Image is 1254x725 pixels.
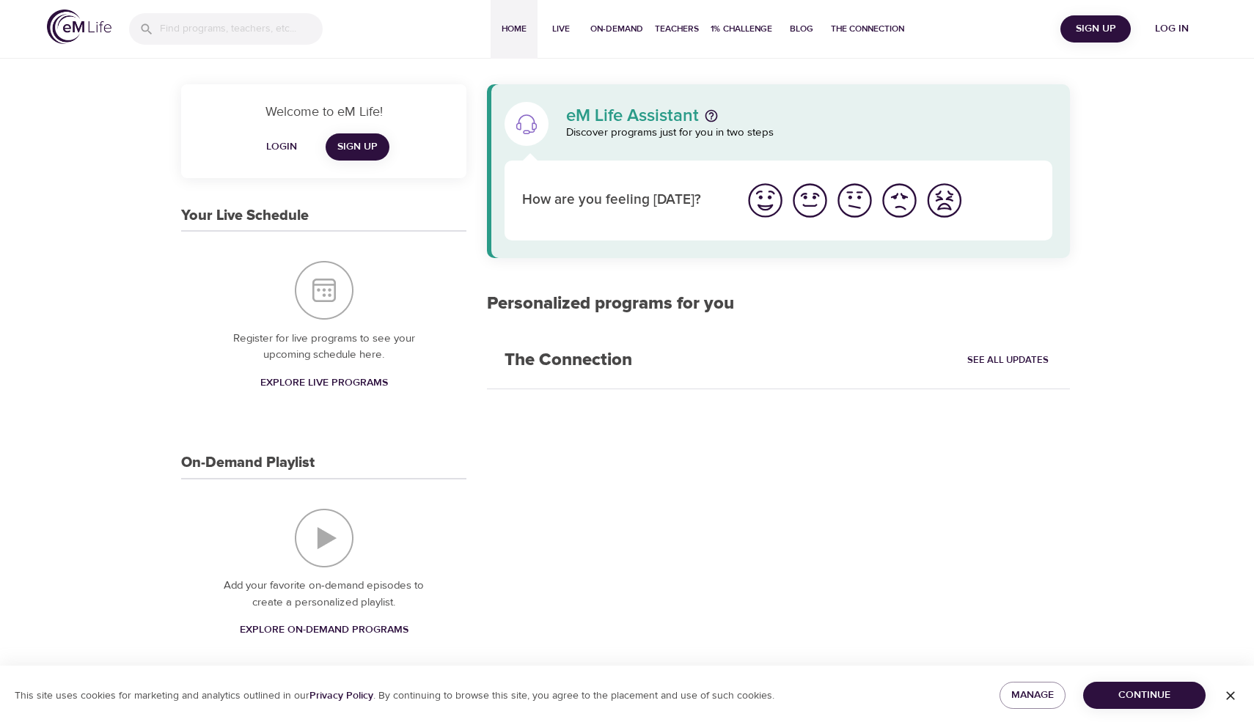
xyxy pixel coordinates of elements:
[295,509,353,567] img: On-Demand Playlist
[234,617,414,644] a: Explore On-Demand Programs
[1083,682,1206,709] button: Continue
[835,180,875,221] img: ok
[879,180,920,221] img: bad
[309,689,373,702] a: Privacy Policy
[1143,20,1201,38] span: Log in
[655,21,699,37] span: Teachers
[1000,682,1066,709] button: Manage
[877,178,922,223] button: I'm feeling bad
[260,374,388,392] span: Explore Live Programs
[326,133,389,161] a: Sign Up
[522,190,725,211] p: How are you feeling [DATE]?
[831,21,904,37] span: The Connection
[590,21,643,37] span: On-Demand
[566,107,699,125] p: eM Life Assistant
[566,125,1052,141] p: Discover programs just for you in two steps
[1066,20,1125,38] span: Sign Up
[788,178,832,223] button: I'm feeling good
[1011,686,1054,704] span: Manage
[264,138,299,156] span: Login
[210,578,437,611] p: Add your favorite on-demand episodes to create a personalized playlist.
[295,261,353,320] img: Your Live Schedule
[181,207,309,224] h3: Your Live Schedule
[964,349,1052,372] a: See All Updates
[199,102,449,122] p: Welcome to eM Life!
[515,112,538,136] img: eM Life Assistant
[1095,686,1194,704] span: Continue
[790,180,830,221] img: good
[743,178,788,223] button: I'm feeling great
[832,178,877,223] button: I'm feeling ok
[543,21,579,37] span: Live
[924,180,964,221] img: worst
[258,133,305,161] button: Login
[487,332,650,389] h2: The Connection
[181,454,315,471] h3: On-Demand Playlist
[711,21,772,37] span: 1% Challenge
[496,21,532,37] span: Home
[784,21,819,37] span: Blog
[160,13,323,45] input: Find programs, teachers, etc...
[922,178,967,223] button: I'm feeling worst
[1060,15,1131,43] button: Sign Up
[745,180,785,221] img: great
[1137,15,1207,43] button: Log in
[254,369,394,397] a: Explore Live Programs
[240,621,408,639] span: Explore On-Demand Programs
[47,10,111,44] img: logo
[210,331,437,364] p: Register for live programs to see your upcoming schedule here.
[487,293,1070,314] h2: Personalized programs for you
[337,138,378,156] span: Sign Up
[967,352,1049,369] span: See All Updates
